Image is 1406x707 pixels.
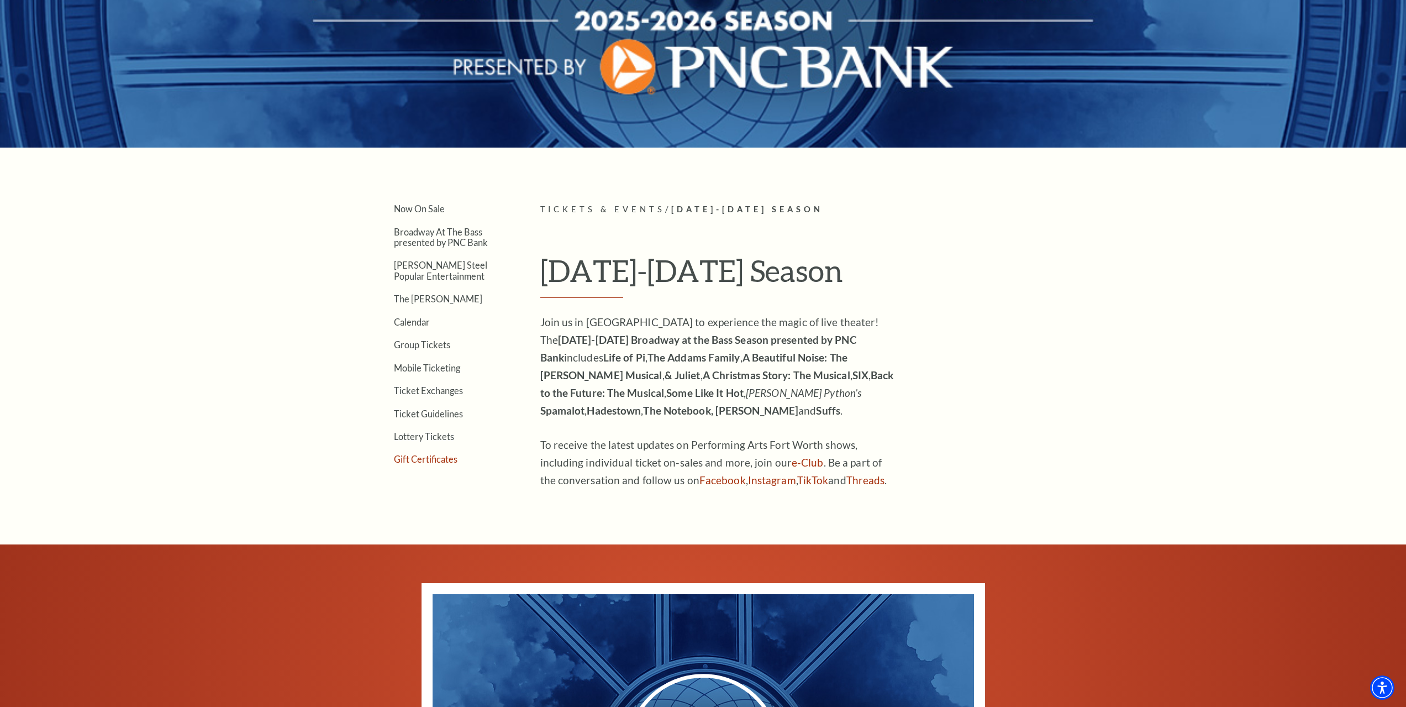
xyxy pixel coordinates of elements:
p: Join us in [GEOGRAPHIC_DATA] to experience the magic of live theater! The includes , , , , , , , ... [540,313,899,420]
strong: Back to the Future: The Musical [540,369,894,399]
strong: The Notebook, [PERSON_NAME] [643,404,798,417]
strong: A Christmas Story: The Musical [703,369,850,381]
p: To receive the latest updates on Performing Arts Fort Worth shows, including individual ticket on... [540,436,899,489]
strong: Life of Pi [603,351,645,364]
a: Lottery Tickets [394,431,454,442]
strong: [DATE]-[DATE] Broadway at the Bass Season presented by PNC Bank [540,333,857,364]
a: Group Tickets [394,339,450,350]
a: Gift Certificates [394,454,457,464]
em: [PERSON_NAME] Python’s [746,386,861,399]
strong: Some Like It Hot [666,386,744,399]
strong: & Juliet [665,369,701,381]
a: Ticket Guidelines [394,409,463,419]
a: Mobile Ticketing [394,363,460,373]
a: Now On Sale [394,203,445,214]
a: Calendar [394,317,430,327]
strong: Suffs [816,404,840,417]
strong: Spamalot [540,404,585,417]
strong: A Beautiful Noise: The [PERSON_NAME] Musical [540,351,847,381]
a: Instagram - open in a new tab [748,474,796,486]
span: [DATE]-[DATE] Season [671,205,823,214]
strong: The Addams Family [647,351,740,364]
a: e-Club [792,456,824,469]
div: Accessibility Menu [1370,675,1394,700]
a: Facebook - open in a new tab [699,474,746,486]
a: [PERSON_NAME] Steel Popular Entertainment [394,260,487,281]
a: Broadway At The Bass presented by PNC Bank [394,227,488,248]
strong: Hadestown [587,404,641,417]
a: TikTok - open in a new tab [797,474,829,486]
a: Ticket Exchanges [394,385,463,396]
a: Threads - open in a new tab [846,474,885,486]
span: Tickets & Events [540,205,666,214]
a: The [PERSON_NAME] [394,294,482,304]
strong: SIX [852,369,868,381]
h1: [DATE]-[DATE] Season [540,253,1046,298]
p: / [540,203,1046,217]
